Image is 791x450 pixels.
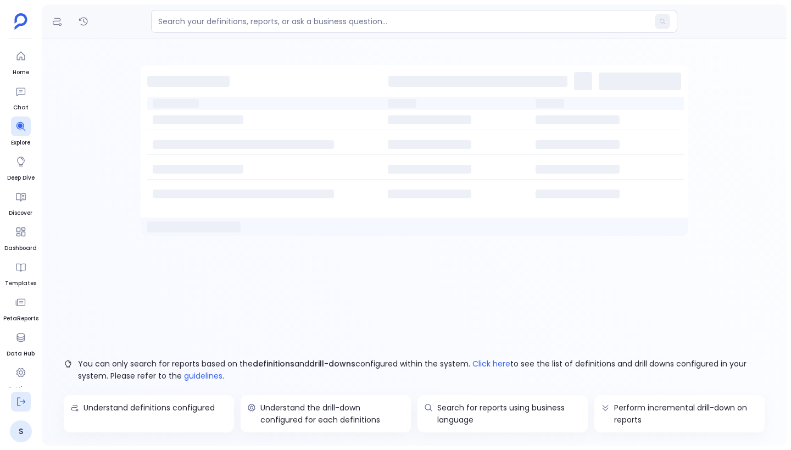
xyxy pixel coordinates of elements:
a: Discover [9,187,32,218]
a: Explore [11,116,31,147]
span: Click here [472,358,510,370]
span: Data Hub [7,349,35,358]
span: Dashboard [4,244,37,253]
a: S [10,420,32,442]
span: Templates [5,279,36,288]
a: Dashboard [4,222,37,253]
span: Discover [9,209,32,218]
input: Search your definitions, reports, or ask a business question... [158,16,649,27]
span: Explore [11,138,31,147]
button: Definitions [48,13,66,30]
a: PetaReports [3,292,38,323]
p: Perform incremental drill-down on reports [614,402,758,426]
p: You can only search for reports based on the and configured within the system. to see the list of... [78,358,765,382]
span: drill-downs [309,358,355,369]
a: guidelines [184,370,222,381]
a: Data Hub [7,327,35,358]
span: Deep Dive [7,174,35,182]
img: petavue logo [14,13,27,30]
a: Chat [11,81,31,112]
span: Home [11,68,31,77]
a: Home [11,46,31,77]
button: Reports History [75,13,92,30]
a: Templates [5,257,36,288]
span: PetaReports [3,314,38,323]
span: Chat [11,103,31,112]
a: Deep Dive [7,152,35,182]
a: Settings [8,363,34,393]
p: Search for reports using business language [437,402,581,426]
p: Understand the drill-down configured for each definitions [260,402,404,426]
span: definitions [253,358,294,369]
span: Settings [8,385,34,393]
p: Understand definitions configured [83,402,227,414]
